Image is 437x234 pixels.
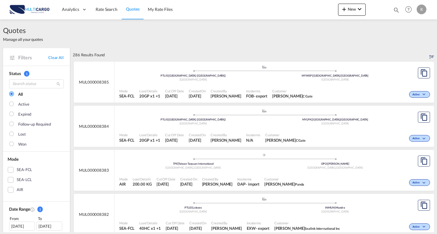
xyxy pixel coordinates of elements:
[139,93,160,99] span: 20GP x 1 , 40HC x 1
[30,207,35,212] md-icon: Created On
[18,111,31,117] div: Expired
[73,48,105,61] div: 286 Results Found
[420,157,428,165] md-icon: assets/icons/custom/copyQuote.svg
[265,133,306,137] span: Customer
[338,4,366,16] button: icon-plus 400-fgNewicon-chevron-down
[335,206,336,209] span: |
[3,25,43,35] span: Quotes
[409,223,430,230] div: Change Status Here
[79,79,109,85] span: MUL000008385
[327,162,328,165] span: |
[8,167,65,173] md-checkbox: SEA-FCL
[9,71,64,77] div: Status 1
[307,166,335,169] span: [GEOGRAPHIC_DATA]
[168,74,169,77] span: |
[74,150,434,191] div: MUL000008383 assets/icons/custom/ship-fill.svgassets/icons/custom/roll-o-plane.svgOriginTaiwan Ta...
[211,89,241,93] span: Created By
[9,216,64,231] span: From To [DATE][DATE]
[180,181,197,187] span: 11 Sep 2025
[335,166,335,169] span: ,
[96,7,117,12] span: Rate Search
[412,93,421,97] span: Active
[17,177,32,183] div: SEA-LCL
[421,137,429,140] md-icon: icon-chevron-down
[272,89,313,93] span: Customer
[79,124,109,129] span: MUL000008384
[56,82,61,86] md-icon: icon-magnify
[189,226,206,231] span: 11 Sep 2025
[421,225,429,229] md-icon: icon-chevron-down
[166,221,185,225] span: Cut Off Date
[321,122,349,125] span: [GEOGRAPHIC_DATA]
[119,133,134,137] span: Mode
[74,62,434,103] div: MUL000008385 assets/icons/custom/ship-fill.svgassets/icons/custom/roll-o-plane.svgOriginLisbon (L...
[264,181,304,187] span: Devina Florence Panda
[246,181,259,187] div: - import
[321,210,349,213] span: [GEOGRAPHIC_DATA]
[9,79,64,88] input: Search status
[165,89,184,93] span: Cut Off Date
[418,112,430,123] button: Copy Quote
[202,177,233,181] span: Created By
[18,54,48,61] span: Filters
[246,93,254,99] div: FOB
[119,226,134,231] span: SEA-FCL
[18,91,23,97] div: All
[295,182,304,186] span: Panda
[79,212,109,217] span: MUL000008382
[8,177,65,183] md-checkbox: SEA-LCL
[311,118,312,121] span: |
[421,181,429,185] md-icon: icon-chevron-down
[139,137,160,143] span: 20GP x 1 , 40HC x 1
[161,74,226,77] span: PTLIS [GEOGRAPHIC_DATA] ([GEOGRAPHIC_DATA])
[237,181,259,187] div: DAP import
[302,74,368,77] span: MYWSP [GEOGRAPHIC_DATA]/[GEOGRAPHIC_DATA]
[393,7,400,13] md-icon: icon-magnify
[165,93,184,99] span: 11 Sep 2025
[321,78,349,81] span: [GEOGRAPHIC_DATA]
[133,182,152,186] span: 200.00 KG
[192,206,193,209] span: |
[409,179,430,186] div: Change Status Here
[325,206,345,209] span: INMUN Mundra
[418,200,430,211] button: Copy Quote
[265,137,306,143] span: Amanda Behr C Gate
[17,167,32,173] div: SEA-FCL
[36,222,62,231] div: [DATE]
[254,93,267,99] div: - export
[409,91,430,98] div: Change Status Here
[418,156,430,166] button: Copy Quote
[335,166,363,169] span: [GEOGRAPHIC_DATA]
[79,167,109,173] span: MUL000008383
[189,133,206,137] span: Created On
[180,122,207,125] span: [GEOGRAPHIC_DATA]
[8,157,19,162] span: Mode
[420,202,428,209] md-icon: assets/icons/custom/copyQuote.svg
[189,221,206,225] span: Created On
[421,93,429,96] md-icon: icon-chevron-down
[189,93,206,99] span: 11 Sep 2025
[194,166,221,169] span: [GEOGRAPHIC_DATA]
[9,71,21,76] span: Status
[8,187,65,193] md-checkbox: AIR
[168,118,169,121] span: |
[247,226,256,231] div: EXW
[247,226,269,231] div: EXW export
[420,114,428,121] md-icon: assets/icons/custom/copyQuote.svg
[126,6,139,12] span: Quotes
[246,133,260,137] span: Incoterms
[256,226,269,231] div: - export
[403,4,414,15] span: Help
[62,6,79,12] span: Analytics
[148,7,173,12] span: My Rate Files
[303,94,312,98] span: C Gate
[274,226,340,231] span: BHAVESH SHELAR Sealink International Inc
[9,222,35,231] div: [DATE]
[211,226,242,231] span: Ricardo Macedo
[9,3,50,16] img: 82db67801a5411eeacfdbd8acfa81e61.png
[119,221,134,225] span: Mode
[302,118,368,121] span: MYLPK [GEOGRAPHIC_DATA]/[GEOGRAPHIC_DATA]
[211,137,241,143] span: Patricia Barroso
[166,226,185,231] span: 11 Sep 2025
[119,89,134,93] span: Mode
